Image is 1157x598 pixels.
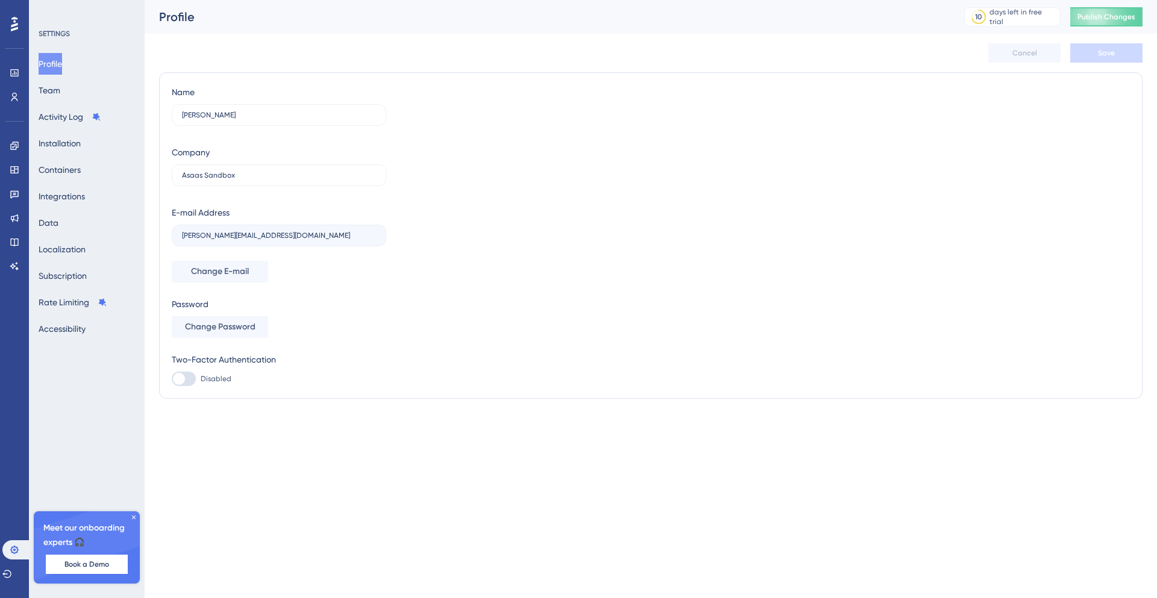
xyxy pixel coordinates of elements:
button: Containers [39,159,81,181]
button: Book a Demo [46,555,128,574]
input: Company Name [182,171,376,179]
span: Disabled [201,374,231,384]
button: Rate Limiting [39,291,107,313]
span: Book a Demo [64,559,109,569]
div: Password [172,297,386,311]
span: Change E-mail [191,264,249,279]
button: Data [39,212,58,234]
span: Meet our onboarding experts 🎧 [43,521,130,550]
div: E-mail Address [172,205,230,220]
div: days left in free trial [989,7,1056,26]
button: Profile [39,53,62,75]
button: Save [1070,43,1143,63]
div: Profile [159,8,934,25]
div: SETTINGS [39,29,136,39]
div: Company [172,145,210,160]
span: Change Password [185,320,256,334]
button: Installation [39,132,81,154]
input: E-mail Address [182,231,376,240]
span: Save [1098,48,1115,58]
span: Cancel [1012,48,1037,58]
span: Publish Changes [1077,12,1135,22]
button: Integrations [39,185,85,207]
button: Subscription [39,265,87,287]
div: Name [172,85,195,99]
button: Localization [39,238,86,260]
button: Activity Log [39,106,101,128]
button: Accessibility [39,318,86,340]
div: Two-Factor Authentication [172,352,386,367]
button: Change E-mail [172,261,268,282]
button: Change Password [172,316,268,338]
button: Team [39,79,60,101]
div: 10 [975,12,982,22]
button: Publish Changes [1070,7,1143,26]
button: Cancel [988,43,1061,63]
input: Name Surname [182,111,376,119]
